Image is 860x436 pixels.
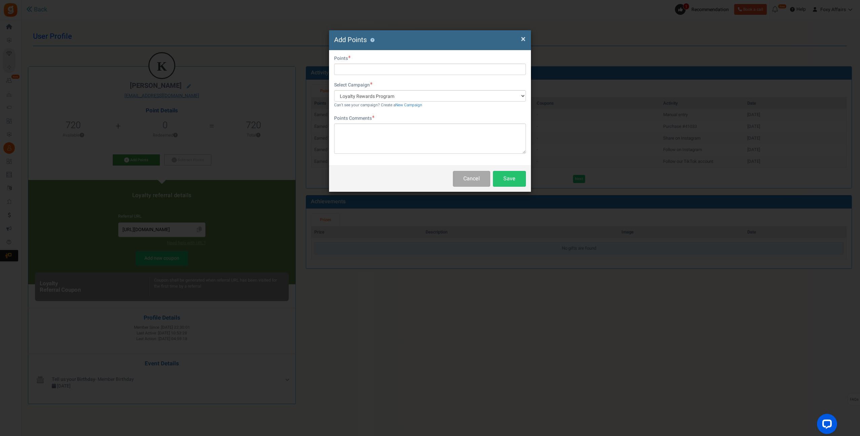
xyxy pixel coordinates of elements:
[334,82,372,88] label: Select Campaign
[395,102,422,108] a: New Campaign
[453,171,490,187] button: Cancel
[334,35,367,45] span: Add Points
[493,171,526,187] button: Save
[370,38,374,42] button: ?
[521,33,526,45] span: ×
[334,102,422,108] small: Can't see your campaign? Create a
[334,115,374,122] label: Points Comments
[334,55,351,62] label: Points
